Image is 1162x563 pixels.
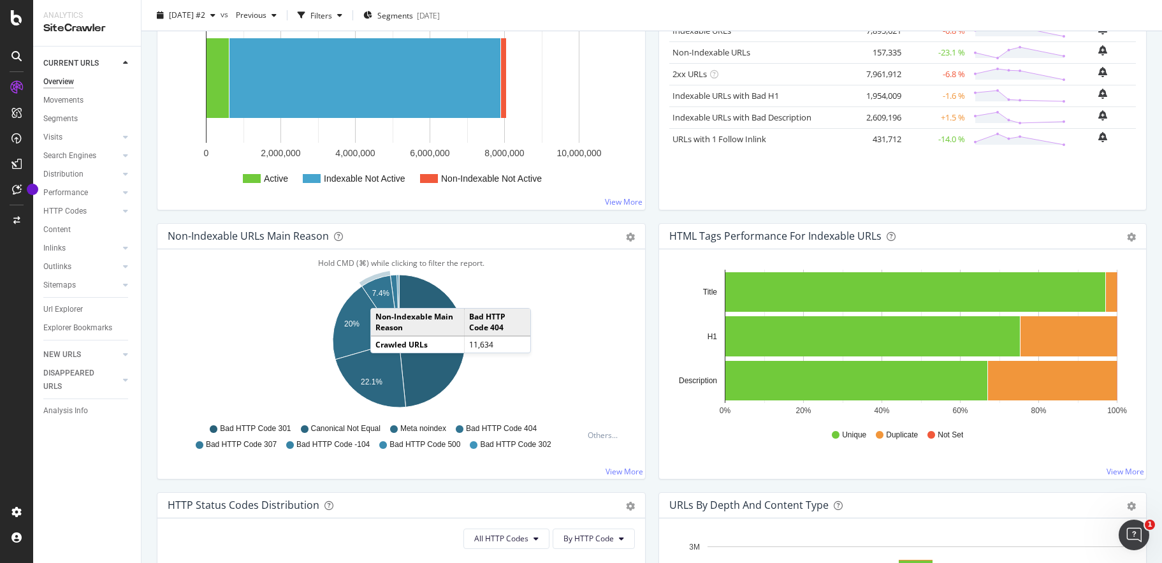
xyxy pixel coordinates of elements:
[480,439,551,450] span: Bad HTTP Code 302
[43,112,132,126] a: Segments
[556,148,601,158] text: 10,000,000
[43,112,78,126] div: Segments
[335,148,375,158] text: 4,000,000
[43,242,66,255] div: Inlinks
[465,309,530,336] td: Bad HTTP Code 404
[465,336,530,353] td: 11,634
[938,430,963,441] span: Not Set
[168,230,329,242] div: Non-Indexable URLs Main Reason
[169,10,205,20] span: 2025 Oct. 2nd #2
[261,148,300,158] text: 2,000,000
[43,223,71,237] div: Content
[853,63,904,85] td: 7,961,912
[1127,502,1136,511] div: gear
[43,186,88,200] div: Performance
[43,260,71,274] div: Outlinks
[43,10,131,21] div: Analytics
[168,499,319,511] div: HTTP Status Codes Distribution
[672,68,707,80] a: 2xx URLs
[377,10,413,20] span: Segments
[474,533,528,544] span: All HTTP Codes
[43,131,119,144] a: Visits
[1098,89,1107,99] div: bell-plus
[43,321,132,335] a: Explorer Bookmarks
[563,533,614,544] span: By HTTP Code
[389,439,460,450] span: Bad HTTP Code 500
[1107,406,1127,415] text: 100%
[221,8,231,19] span: vs
[344,319,359,328] text: 20%
[43,404,88,418] div: Analysis Info
[324,173,405,184] text: Indexable Not Active
[43,367,119,393] a: DISAPPEARED URLS
[689,543,700,552] text: 3M
[702,288,717,296] text: Title
[952,406,968,415] text: 60%
[168,270,630,418] svg: A chart.
[463,529,549,549] button: All HTTP Codes
[220,423,291,434] span: Bad HTTP Code 301
[410,148,449,158] text: 6,000,000
[553,529,635,549] button: By HTTP Code
[43,131,62,144] div: Visits
[707,332,717,341] text: H1
[1098,67,1107,77] div: bell-plus
[43,367,108,393] div: DISAPPEARED URLS
[361,377,382,386] text: 22.1%
[43,279,76,292] div: Sitemaps
[719,406,730,415] text: 0%
[853,41,904,63] td: 157,335
[43,149,119,163] a: Search Engines
[842,430,866,441] span: Unique
[43,348,119,362] a: NEW URLS
[672,90,779,101] a: Indexable URLs with Bad H1
[43,75,74,89] div: Overview
[904,128,968,150] td: -14.0 %
[1098,132,1107,142] div: bell-plus
[43,260,119,274] a: Outlinks
[400,423,446,434] span: Meta noindex
[43,186,119,200] a: Performance
[441,173,542,184] text: Non-Indexable Not Active
[672,47,750,58] a: Non-Indexable URLs
[853,106,904,128] td: 2,609,196
[168,1,635,200] svg: A chart.
[1127,233,1136,242] div: gear
[311,423,381,434] span: Canonical Not Equal
[43,168,119,181] a: Distribution
[43,205,119,218] a: HTTP Codes
[43,149,96,163] div: Search Engines
[152,5,221,26] button: [DATE] #2
[1098,110,1107,121] div: bell-plus
[874,406,889,415] text: 40%
[626,502,635,511] div: gear
[1107,466,1144,477] a: View More
[296,439,370,450] span: Bad HTTP Code -104
[231,5,282,26] button: Previous
[886,430,918,441] span: Duplicate
[43,303,132,316] a: Url Explorer
[43,205,87,218] div: HTTP Codes
[588,430,623,441] div: Others...
[371,309,465,336] td: Non-Indexable Main Reason
[904,85,968,106] td: -1.6 %
[1145,520,1155,530] span: 1
[43,57,119,70] a: CURRENT URLS
[43,223,132,237] a: Content
[484,148,524,158] text: 8,000,000
[466,423,537,434] span: Bad HTTP Code 404
[672,112,811,123] a: Indexable URLs with Bad Description
[1098,45,1107,55] div: bell-plus
[904,41,968,63] td: -23.1 %
[626,233,635,242] div: gear
[358,5,445,26] button: Segments[DATE]
[43,57,99,70] div: CURRENT URLS
[43,94,132,107] a: Movements
[853,85,904,106] td: 1,954,009
[678,376,716,385] text: Description
[669,270,1131,418] svg: A chart.
[43,348,81,362] div: NEW URLS
[605,196,643,207] a: View More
